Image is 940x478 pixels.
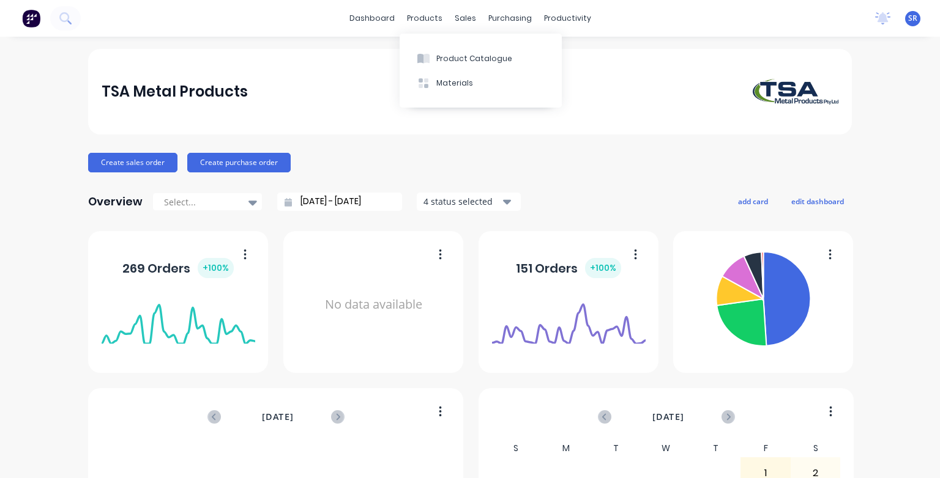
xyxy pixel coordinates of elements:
div: 4 status selected [423,195,501,208]
span: SR [908,13,917,24]
div: sales [449,9,482,28]
button: edit dashboard [783,193,852,209]
div: productivity [538,9,597,28]
button: add card [730,193,776,209]
div: products [401,9,449,28]
img: TSA Metal Products [753,79,838,105]
div: purchasing [482,9,538,28]
div: F [740,439,791,457]
img: Factory [22,9,40,28]
span: [DATE] [652,410,684,424]
div: T [691,439,741,457]
div: 269 Orders [122,258,234,278]
div: TSA Metal Products [102,79,248,104]
div: W [641,439,691,457]
button: Create purchase order [187,153,291,172]
div: No data available [297,247,450,362]
div: S [491,439,542,457]
div: Materials [436,78,473,89]
a: dashboard [343,9,401,28]
button: 4 status selected [417,193,521,211]
button: Product Catalogue [400,46,562,70]
div: Overview [88,189,143,214]
div: 151 Orders [516,258,621,278]
div: T [591,439,641,457]
div: + 100 % [585,258,621,278]
div: M [541,439,591,457]
span: [DATE] [262,410,294,424]
div: S [791,439,841,457]
button: Create sales order [88,153,177,172]
button: Materials [400,71,562,95]
div: + 100 % [198,258,234,278]
div: Product Catalogue [436,53,512,64]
